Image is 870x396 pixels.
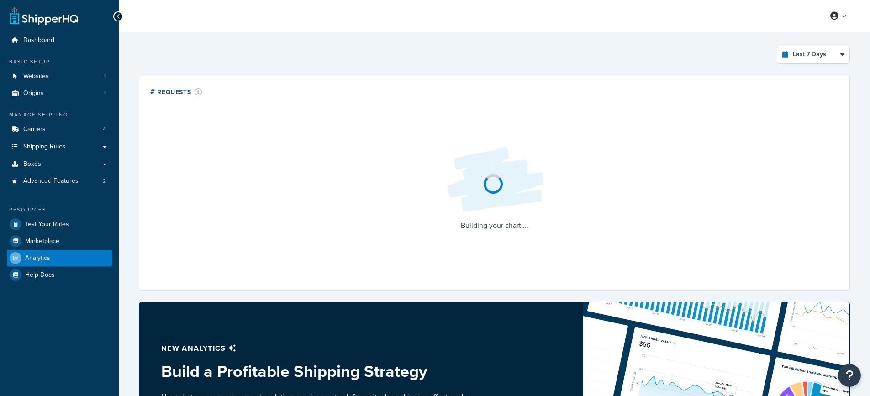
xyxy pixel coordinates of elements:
[7,138,112,155] a: Shipping Rules
[7,68,112,85] li: Websites
[7,206,112,214] div: Resources
[7,32,112,49] a: Dashboard
[25,221,69,228] span: Test Your Rates
[7,58,112,66] div: Basic Setup
[23,143,66,151] span: Shipping Rules
[7,250,112,266] a: Analytics
[7,233,112,249] a: Marketplace
[7,121,112,138] li: Carriers
[838,364,861,387] button: Open Resource Center
[25,271,55,279] span: Help Docs
[440,140,549,219] img: Loading...
[104,90,106,97] span: 1
[440,219,549,232] p: Building your chart....
[161,342,473,355] p: New analytics
[7,85,112,102] a: Origins1
[7,216,112,232] a: Test Your Rates
[7,111,112,119] div: Manage Shipping
[25,238,59,245] span: Marketplace
[104,73,106,80] span: 1
[23,37,54,44] span: Dashboard
[7,267,112,283] a: Help Docs
[23,177,79,185] span: Advanced Features
[23,73,49,80] span: Websites
[7,85,112,102] li: Origins
[7,121,112,138] a: Carriers4
[23,126,46,133] span: Carriers
[103,177,106,185] span: 2
[23,90,44,97] span: Origins
[7,156,112,173] a: Boxes
[25,254,50,262] span: Analytics
[7,173,112,190] li: Advanced Features
[23,160,41,168] span: Boxes
[7,173,112,190] a: Advanced Features2
[150,86,202,97] div: # Requests
[161,362,473,380] h3: Build a Profitable Shipping Strategy
[103,126,106,133] span: 4
[7,68,112,85] a: Websites1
